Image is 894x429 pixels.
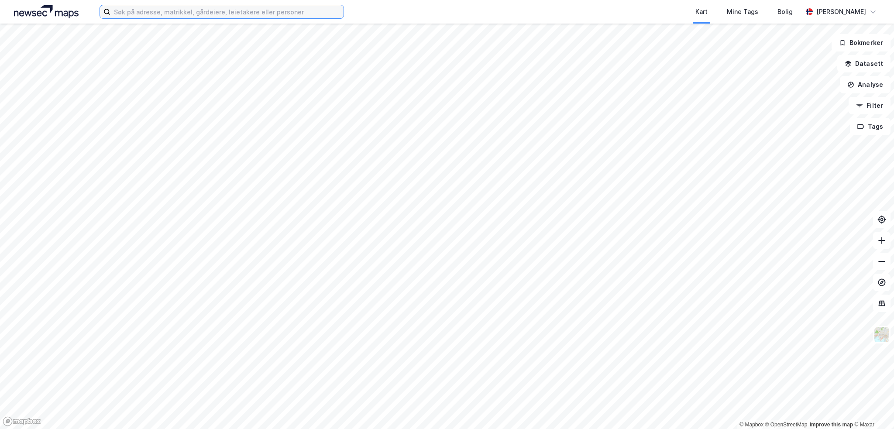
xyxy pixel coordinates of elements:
[110,5,344,18] input: Søk på adresse, matrikkel, gårdeiere, leietakere eller personer
[837,55,891,72] button: Datasett
[873,326,890,343] img: Z
[850,118,891,135] button: Tags
[765,422,808,428] a: OpenStreetMap
[850,387,894,429] iframe: Chat Widget
[695,7,708,17] div: Kart
[810,422,853,428] a: Improve this map
[727,7,758,17] div: Mine Tags
[850,387,894,429] div: Kontrollprogram for chat
[832,34,891,51] button: Bokmerker
[840,76,891,93] button: Analyse
[739,422,763,428] a: Mapbox
[14,5,79,18] img: logo.a4113a55bc3d86da70a041830d287a7e.svg
[849,97,891,114] button: Filter
[777,7,793,17] div: Bolig
[816,7,866,17] div: [PERSON_NAME]
[3,416,41,426] a: Mapbox homepage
